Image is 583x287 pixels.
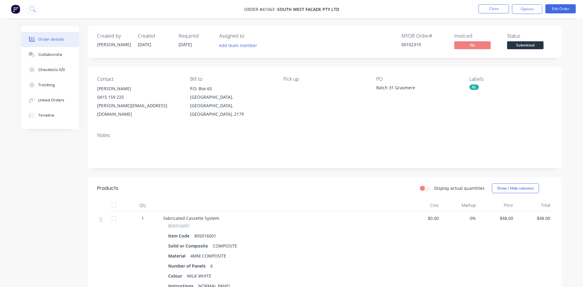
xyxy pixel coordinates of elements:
button: Order details [21,32,79,47]
button: Add team member [216,41,261,50]
button: Checklists 0/0 [21,62,79,77]
div: Item Code [168,231,192,240]
button: Submitted [507,41,544,50]
span: $0.00 [406,215,439,221]
button: Show / Hide columns [492,183,539,193]
span: South West Facade Pty Ltd [277,6,339,12]
div: MYOB Order # [401,33,447,39]
div: 6 [208,261,215,270]
div: 0415 159 225 [97,93,180,101]
div: Checklists 0/0 [38,67,65,73]
span: Order #41063 - [244,6,277,12]
span: 1 [141,215,144,221]
div: Collaborate [38,52,62,57]
button: Close [479,4,509,13]
span: 805016001 [168,223,190,229]
button: Add team member [219,41,261,50]
img: Factory [11,5,20,14]
div: AL [469,84,479,90]
div: [PERSON_NAME]0415 159 225[PERSON_NAME][EMAIL_ADDRESS][DOMAIN_NAME] [97,84,180,118]
div: 00102319 [401,41,447,48]
div: [PERSON_NAME] [97,84,180,93]
div: 805016001 [192,231,219,240]
div: Total [516,199,553,211]
div: Timeline [38,113,54,118]
div: Linked Orders [38,97,64,103]
div: Batch 31 Grasmere [376,84,452,93]
div: Tracking [38,82,55,88]
span: No [454,41,491,49]
button: Options [512,4,542,14]
div: Pick up [283,76,367,82]
div: Created [138,33,171,39]
div: Invoiced [454,33,500,39]
div: P.O. Box 65[GEOGRAPHIC_DATA], [GEOGRAPHIC_DATA], [GEOGRAPHIC_DATA], 2179 [190,84,273,118]
button: Edit Order [545,4,576,13]
div: Assigned to [219,33,280,39]
div: Qty [124,199,161,211]
button: Linked Orders [21,93,79,108]
button: Collaborate [21,47,79,62]
div: Notes [97,132,553,138]
div: Number of Panels [168,261,208,270]
div: Labels [469,76,553,82]
div: [PERSON_NAME] [97,41,131,48]
div: [PERSON_NAME][EMAIL_ADDRESS][DOMAIN_NAME] [97,101,180,118]
span: Submitted [507,41,544,49]
div: PO [376,76,459,82]
span: $48.00 [481,215,513,221]
div: Markup [441,199,479,211]
label: Display actual quantities [434,185,485,191]
div: Bill to [190,76,273,82]
span: [DATE] [179,42,192,47]
div: Price [478,199,516,211]
div: MILK WHITE [185,272,214,280]
span: Fabricated Cassette System [163,215,219,221]
div: Required [179,33,212,39]
span: $48.00 [518,215,551,221]
div: Created by [97,33,131,39]
div: Order details [38,37,64,42]
div: Contact [97,76,180,82]
div: Products [97,185,118,192]
button: Timeline [21,108,79,123]
span: 0% [444,215,476,221]
div: 4MM COMPOSITE [188,251,229,260]
div: Solid or Composite [168,241,210,250]
div: Colour [168,272,185,280]
button: Tracking [21,77,79,93]
div: Cost [404,199,441,211]
div: Material [168,251,188,260]
div: [GEOGRAPHIC_DATA], [GEOGRAPHIC_DATA], [GEOGRAPHIC_DATA], 2179 [190,93,273,118]
div: Status [507,33,553,39]
div: P.O. Box 65 [190,84,273,93]
span: [DATE] [138,42,151,47]
div: COMPOSITE [210,241,240,250]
